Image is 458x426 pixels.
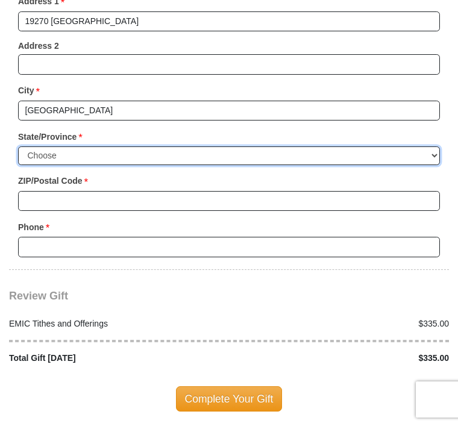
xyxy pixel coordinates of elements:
[9,290,68,302] span: Review Gift
[229,318,456,330] div: $335.00
[18,82,34,99] strong: City
[18,128,77,145] strong: State/Province
[3,352,230,365] div: Total Gift [DATE]
[3,318,230,330] div: EMIC Tithes and Offerings
[18,37,59,54] strong: Address 2
[176,386,283,412] span: Complete Your Gift
[18,172,83,189] strong: ZIP/Postal Code
[18,219,44,236] strong: Phone
[229,352,456,365] div: $335.00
